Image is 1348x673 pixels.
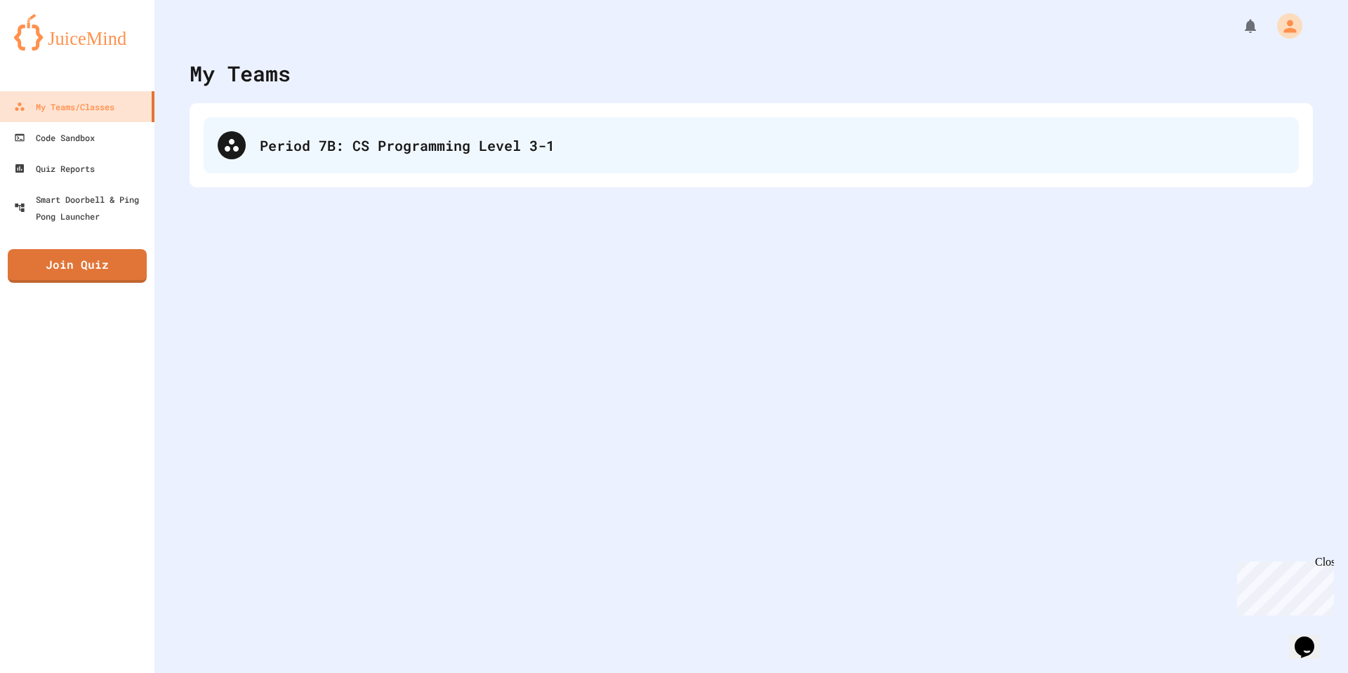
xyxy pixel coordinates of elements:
a: Join Quiz [8,249,147,283]
div: My Teams [190,58,291,89]
div: Chat with us now!Close [6,6,97,89]
div: Quiz Reports [14,160,95,177]
img: logo-orange.svg [14,14,140,51]
div: Smart Doorbell & Ping Pong Launcher [14,191,149,225]
iframe: chat widget [1231,556,1334,615]
div: My Teams/Classes [14,98,114,115]
div: Code Sandbox [14,129,95,146]
div: Period 7B: CS Programming Level 3-1 [204,117,1299,173]
iframe: chat widget [1289,617,1334,659]
div: My Notifications [1216,14,1262,38]
div: Period 7B: CS Programming Level 3-1 [260,135,1285,156]
div: My Account [1262,10,1306,42]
